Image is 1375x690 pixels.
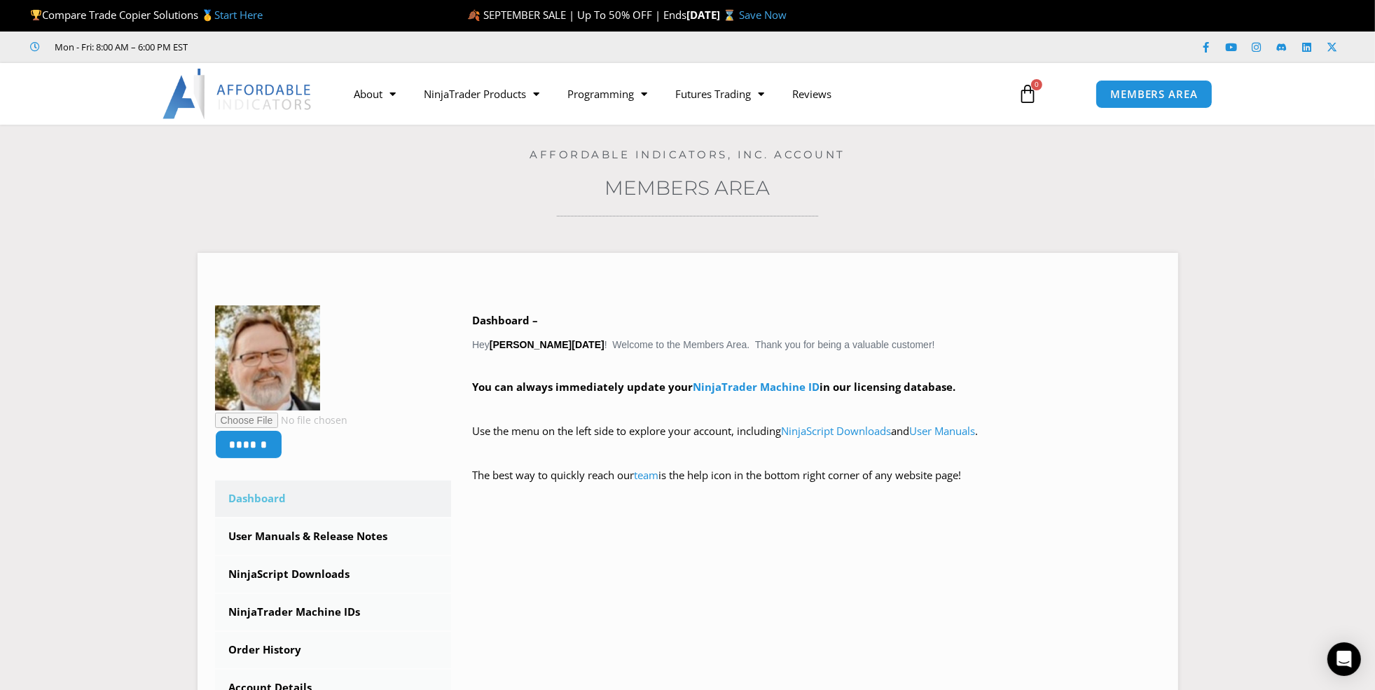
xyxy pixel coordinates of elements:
a: Members Area [605,176,771,200]
span: 🍂 SEPTEMBER SALE | Up To 50% OFF | Ends [467,8,686,22]
a: Affordable Indicators, Inc. Account [530,148,845,161]
a: User Manuals & Release Notes [215,518,452,555]
a: 0 [997,74,1058,114]
div: Open Intercom Messenger [1327,642,1361,676]
strong: [DATE] ⌛ [686,8,739,22]
a: Reviews [779,78,846,110]
a: Programming [554,78,662,110]
a: Order History [215,632,452,668]
a: Save Now [739,8,787,22]
span: 0 [1031,79,1042,90]
img: b99074e6c300d0923a5758c39fe10b12ca2a8b1cc8fd34ed9c6a5a81490655d5 [215,305,320,410]
span: Compare Trade Copier Solutions 🥇 [30,8,263,22]
a: MEMBERS AREA [1096,80,1212,109]
a: NinjaTrader Machine ID [693,380,820,394]
div: Hey ! Welcome to the Members Area. Thank you for being a valuable customer! [472,311,1161,505]
span: Mon - Fri: 8:00 AM – 6:00 PM EST [52,39,188,55]
strong: You can always immediately update your in our licensing database. [472,380,955,394]
a: NinjaScript Downloads [781,424,891,438]
iframe: Customer reviews powered by Trustpilot [208,40,418,54]
a: Dashboard [215,481,452,517]
p: Use the menu on the left side to explore your account, including and . [472,422,1161,461]
span: MEMBERS AREA [1110,89,1198,99]
a: About [340,78,410,110]
a: Futures Trading [662,78,779,110]
nav: Menu [340,78,1002,110]
a: Start Here [214,8,263,22]
img: 🏆 [31,10,41,20]
b: Dashboard – [472,313,538,327]
img: LogoAI | Affordable Indicators – NinjaTrader [163,69,313,119]
p: The best way to quickly reach our is the help icon in the bottom right corner of any website page! [472,466,1161,505]
a: NinjaScript Downloads [215,556,452,593]
a: NinjaTrader Products [410,78,554,110]
a: team [634,468,658,482]
a: NinjaTrader Machine IDs [215,594,452,630]
a: User Manuals [909,424,975,438]
strong: [PERSON_NAME][DATE] [490,339,604,350]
